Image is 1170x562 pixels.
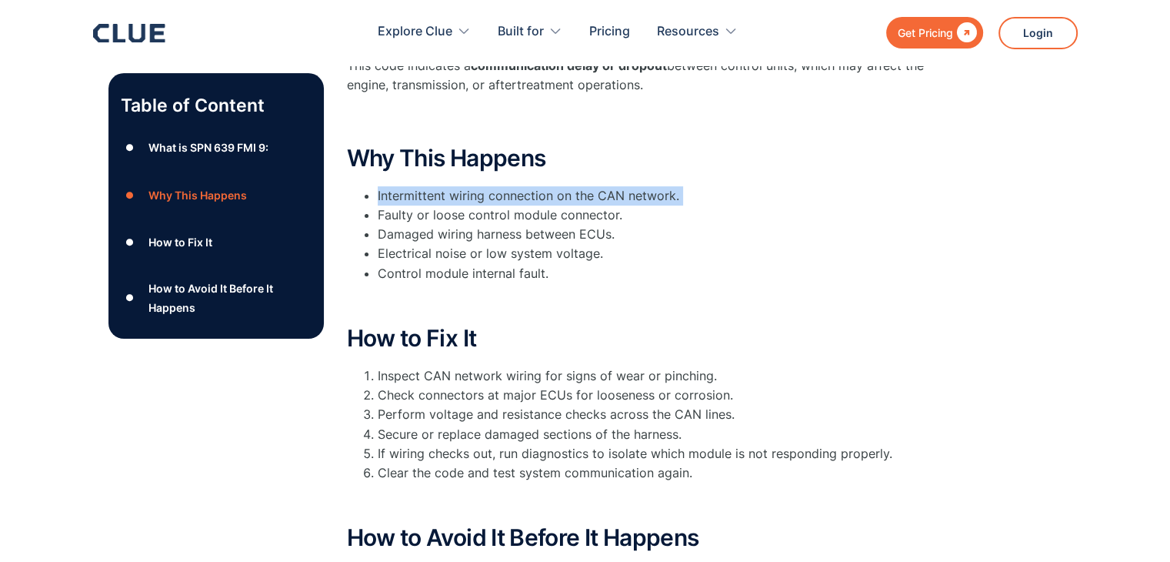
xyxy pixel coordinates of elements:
div: Built for [498,8,562,56]
li: Intermittent wiring connection on the CAN network. [378,186,962,206]
li: Damaged wiring harness between ECUs. [378,225,962,244]
strong: communication delay or dropout [471,58,667,73]
div: Resources [657,8,738,56]
div: Explore Clue [378,8,452,56]
a: ●How to Fix It [121,231,312,254]
div: ● [121,184,139,207]
a: ●What is SPN 639 FMI 9: [121,136,312,159]
p: This code indicates a between control units, which may affect the engine, transmission, or aftert... [347,56,962,95]
h2: How to Avoid It Before It Happens [347,525,962,550]
div: How to Avoid It Before It Happens [148,279,311,317]
li: Electrical noise or low system voltage. [378,244,962,263]
div: ● [121,136,139,159]
li: Secure or replace damaged sections of the harness. [378,425,962,444]
p: ‍ [347,490,962,510]
li: Control module internal fault. [378,264,962,283]
a: ●How to Avoid It Before It Happens [121,279,312,317]
div: What is SPN 639 FMI 9: [148,138,268,157]
div: ● [121,231,139,254]
div:  [953,23,977,42]
h2: Why This Happens [347,146,962,171]
div: Get Pricing [898,23,953,42]
li: If wiring checks out, run diagnostics to isolate which module is not responding properly. [378,444,962,463]
p: ‍ [347,291,962,310]
a: Login [998,17,1078,49]
li: Check connectors at major ECUs for looseness or corrosion. [378,386,962,405]
a: ●Why This Happens [121,184,312,207]
div: Built for [498,8,544,56]
div: How to Fix It [148,233,212,253]
div: Resources [657,8,719,56]
div: Why This Happens [148,186,246,205]
li: Perform voltage and resistance checks across the CAN lines. [378,405,962,424]
div: Explore Clue [378,8,471,56]
li: Faulty or loose control module connector. [378,206,962,225]
a: Pricing [589,8,630,56]
h2: How to Fix It [347,326,962,351]
p: ‍ [347,111,962,130]
li: Clear the code and test system communication again. [378,463,962,483]
div: ● [121,286,139,309]
li: Inspect CAN network wiring for signs of wear or pinching. [378,366,962,386]
p: Table of Content [121,93,312,118]
a: Get Pricing [886,17,983,49]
